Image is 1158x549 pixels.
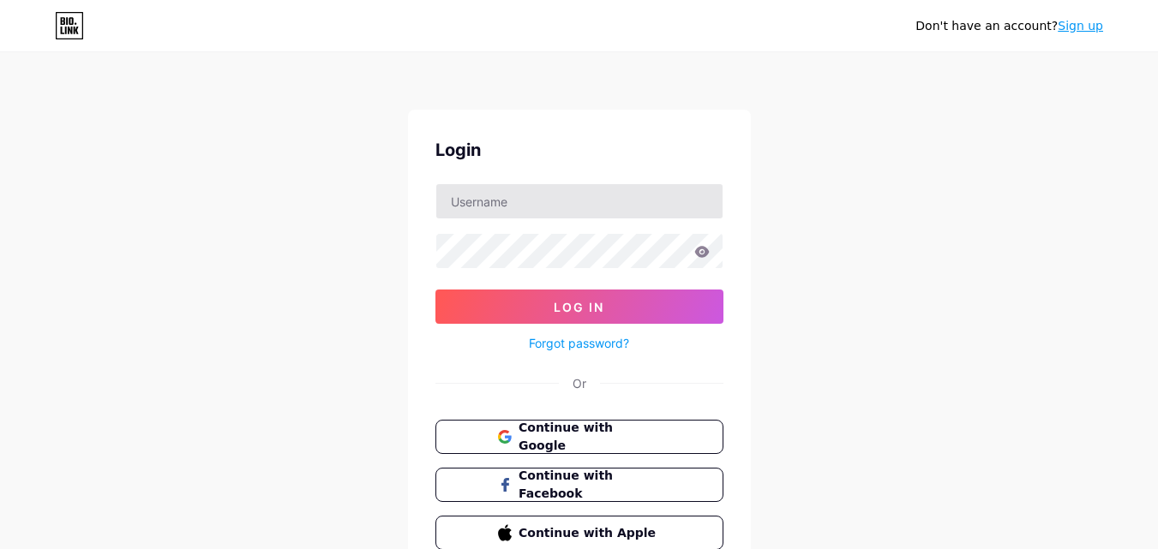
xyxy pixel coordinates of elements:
div: Or [573,374,586,392]
span: Continue with Google [519,419,660,455]
button: Continue with Google [435,420,723,454]
input: Username [436,184,723,218]
div: Don't have an account? [915,17,1103,35]
a: Sign up [1058,19,1103,33]
a: Forgot password? [529,334,629,352]
button: Log In [435,289,723,324]
span: Continue with Apple [519,524,660,542]
span: Log In [554,300,604,314]
button: Continue with Facebook [435,468,723,502]
span: Continue with Facebook [519,467,660,503]
div: Login [435,137,723,163]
